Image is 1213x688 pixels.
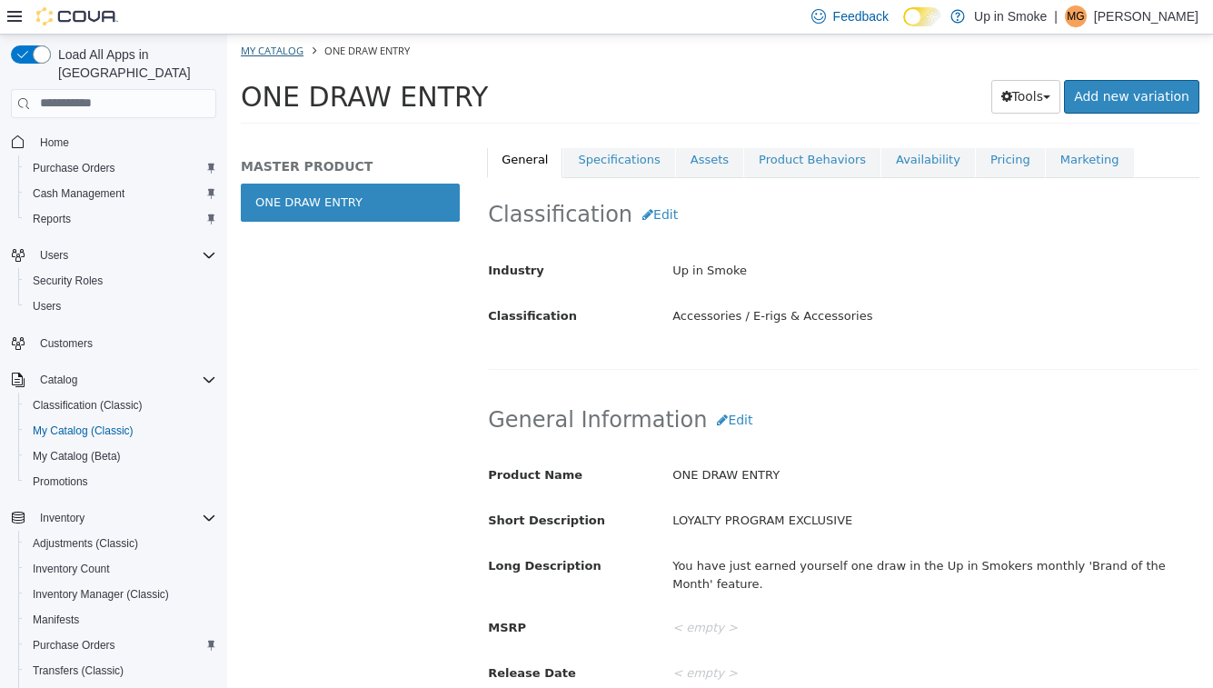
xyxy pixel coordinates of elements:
[33,333,100,354] a: Customers
[25,660,131,682] a: Transfers (Classic)
[25,634,123,656] a: Purchase Orders
[40,135,69,150] span: Home
[432,425,985,457] div: ONE DRAW ENTRY
[25,533,145,554] a: Adjustments (Classic)
[33,244,216,266] span: Users
[33,562,110,576] span: Inventory Count
[261,434,355,447] span: Product Name
[18,393,224,418] button: Classification (Classic)
[1094,5,1198,27] p: [PERSON_NAME]
[40,336,93,351] span: Customers
[18,268,224,294] button: Security Roles
[25,558,117,580] a: Inventory Count
[25,609,216,631] span: Manifests
[764,45,834,79] button: Tools
[432,266,985,298] div: Accessories / E-rigs & Accessories
[260,106,335,145] a: General
[833,7,889,25] span: Feedback
[432,516,985,564] div: You have just earned yourself one draw in the Up in Smokers monthly 'Brand of the Month' feature.
[517,106,653,145] a: Product Behaviors
[33,212,71,226] span: Reports
[18,294,224,319] button: Users
[25,157,123,179] a: Purchase Orders
[1054,5,1058,27] p: |
[33,536,138,551] span: Adjustments (Classic)
[33,507,216,529] span: Inventory
[25,445,128,467] a: My Catalog (Beta)
[18,418,224,444] button: My Catalog (Classic)
[18,607,224,633] button: Manifests
[33,507,92,529] button: Inventory
[432,623,985,655] div: < empty >
[18,531,224,556] button: Adjustments (Classic)
[25,157,216,179] span: Purchase Orders
[261,586,299,600] span: MSRP
[25,471,216,493] span: Promotions
[432,578,985,610] div: < empty >
[25,295,68,317] a: Users
[25,558,216,580] span: Inventory Count
[18,633,224,658] button: Purchase Orders
[25,183,216,204] span: Cash Management
[336,106,447,145] a: Specifications
[4,330,224,356] button: Customers
[33,638,115,653] span: Purchase Orders
[33,332,216,354] span: Customers
[449,106,516,145] a: Assets
[40,373,77,387] span: Catalog
[25,270,110,292] a: Security Roles
[25,445,216,467] span: My Catalog (Beta)
[227,35,1213,688] iframe: To enrich screen reader interactions, please activate Accessibility in Grammarly extension settings
[14,149,233,187] a: ONE DRAW ENTRY
[25,208,78,230] a: Reports
[33,449,121,464] span: My Catalog (Beta)
[261,479,378,493] span: Short Description
[18,658,224,683] button: Transfers (Classic)
[18,556,224,582] button: Inventory Count
[974,5,1047,27] p: Up in Smoke
[25,660,216,682] span: Transfers (Classic)
[25,183,132,204] a: Cash Management
[25,394,150,416] a: Classification (Classic)
[33,131,216,154] span: Home
[261,164,971,197] h2: Classification
[25,583,216,605] span: Inventory Manager (Classic)
[25,471,95,493] a: Promotions
[33,663,124,678] span: Transfers (Classic)
[837,45,972,79] a: Add new variation
[25,583,176,605] a: Inventory Manager (Classic)
[261,369,971,403] h2: General Information
[33,132,76,154] a: Home
[261,632,349,645] span: Release Date
[261,274,350,288] span: Classification
[432,471,985,503] div: LOYALTY PROGRAM EXCLUSIVE
[18,469,224,494] button: Promotions
[33,587,169,602] span: Inventory Manager (Classic)
[25,394,216,416] span: Classification (Classic)
[51,45,216,82] span: Load All Apps in [GEOGRAPHIC_DATA]
[33,474,88,489] span: Promotions
[33,369,85,391] button: Catalog
[36,7,118,25] img: Cova
[18,582,224,607] button: Inventory Manager (Classic)
[261,229,317,243] span: Industry
[25,420,216,442] span: My Catalog (Classic)
[749,106,818,145] a: Pricing
[18,181,224,206] button: Cash Management
[33,613,79,627] span: Manifests
[4,129,224,155] button: Home
[1065,5,1087,27] div: Matthew Greenwood
[33,424,134,438] span: My Catalog (Classic)
[432,221,985,253] div: Up in Smoke
[1067,5,1084,27] span: MG
[33,299,61,314] span: Users
[903,7,941,26] input: Dark Mode
[14,124,233,140] h5: MASTER PRODUCT
[40,248,68,263] span: Users
[18,206,224,232] button: Reports
[405,164,461,197] button: Edit
[40,511,85,525] span: Inventory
